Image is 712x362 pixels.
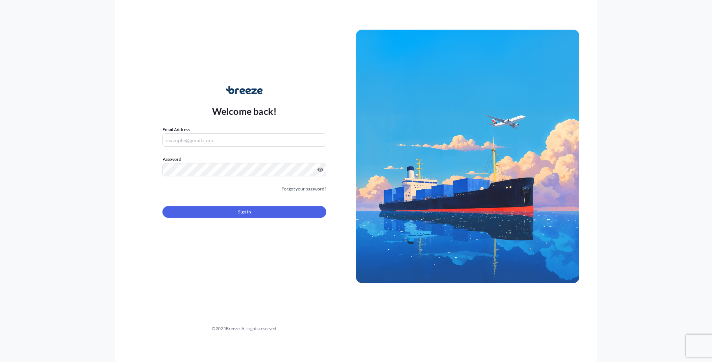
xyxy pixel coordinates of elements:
p: Welcome back! [212,105,277,117]
button: Sign In [162,206,326,218]
label: Password [162,156,326,163]
label: Email Address [162,126,190,133]
span: Sign In [238,208,251,216]
a: Forgot your password? [281,185,326,193]
button: Show password [317,167,323,173]
img: Ship illustration [356,30,579,283]
div: © 2025 Breeze. All rights reserved. [133,325,356,332]
input: example@gmail.com [162,133,326,147]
